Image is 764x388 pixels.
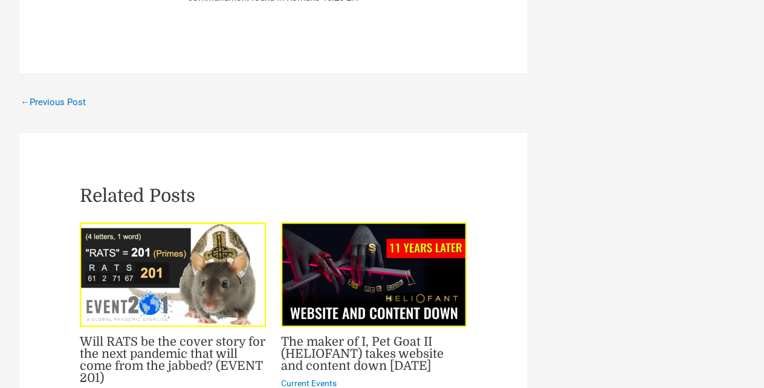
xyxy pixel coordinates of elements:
a: Will RATS be the cover story for the next pandemic that will come from the jabbed? (EVENT 201) [80,335,265,385]
img: Will RATS be the cover story for the next pandemic that will come from the jabbed? (EVENT 201) [80,222,265,327]
img: The maker of I, Pet Goat II (HELIOFANT) takes website and content down 11 years later [281,222,467,327]
nav: Posts [19,73,527,115]
h2: Related Posts [80,181,467,210]
a: Read more about The maker of I, Pet Goat II (HELIOFANT) takes website and content down 11 years l... [281,268,467,279]
span: ← [21,97,30,108]
a: Read more about Will RATS be the cover story for the next pandemic that will come from the jabbed... [80,268,265,279]
a: Previous Post [21,92,86,114]
a: Current Events [281,378,337,388]
a: The maker of I, Pet Goat II (HELIOFANT) takes website and content down [DATE] [281,335,444,373]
